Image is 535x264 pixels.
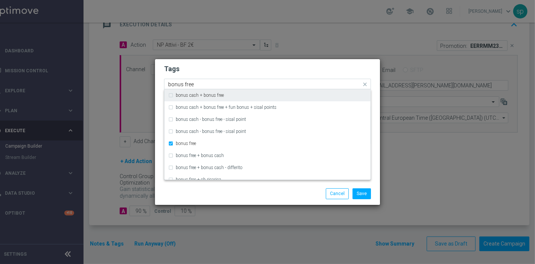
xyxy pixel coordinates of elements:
label: bonus free [176,141,196,146]
label: bonus free + bonus cash [176,153,224,158]
button: Cancel [326,188,349,199]
div: bonus cash + bonus free + fun bonus + sisal points [168,101,367,113]
div: bonus free + bonus cash - differito [168,162,367,174]
ng-dropdown-panel: Options list [164,89,371,180]
div: bonus free + bonus cash [168,150,367,162]
div: bonus free + cb ricarica [168,174,367,186]
label: bonus cash + bonus free + fun bonus + sisal points [176,105,277,110]
div: bonus cash - bonus free - sisal point [168,113,367,125]
div: bonus cash - bonus free - sisal point [168,125,367,137]
div: bonus free [168,137,367,150]
label: bonus cash - bonus free - sisal point [176,129,246,134]
label: bonus free + cb ricarica [176,177,221,182]
div: bonus cash + bonus free [168,89,367,101]
h2: Tags [164,64,371,73]
label: bonus cash + bonus free [176,93,224,98]
label: bonus cash - bonus free - sisal point [176,117,246,122]
label: bonus free + bonus cash - differito [176,165,242,170]
button: Save [353,188,371,199]
ng-select: accredito diretto, bonus free, talent, up-selling [164,79,371,89]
